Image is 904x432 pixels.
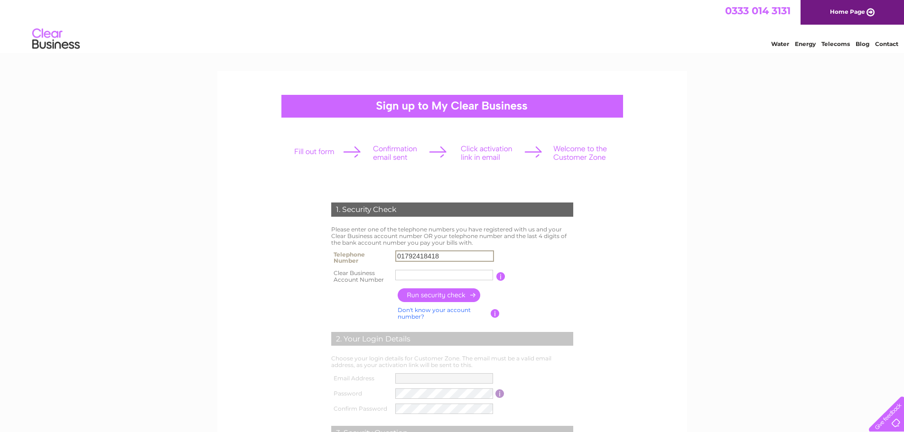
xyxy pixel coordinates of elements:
a: Don't know your account number? [398,306,471,320]
a: Contact [875,40,898,47]
div: 1. Security Check [331,202,573,217]
th: Clear Business Account Number [329,267,393,286]
div: Clear Business is a trading name of Verastar Limited (registered in [GEOGRAPHIC_DATA] No. 3667643... [228,5,677,46]
input: Information [491,309,500,318]
th: Confirm Password [329,401,393,416]
td: Choose your login details for Customer Zone. The email must be a valid email address, as your act... [329,353,576,371]
a: Telecoms [821,40,850,47]
th: Password [329,386,393,401]
a: 0333 014 3131 [725,5,791,17]
input: Information [495,389,504,398]
div: 2. Your Login Details [331,332,573,346]
th: Email Address [329,371,393,386]
img: logo.png [32,25,80,54]
a: Energy [795,40,816,47]
td: Please enter one of the telephone numbers you have registered with us and your Clear Business acc... [329,224,576,248]
input: Information [496,272,505,281]
a: Blog [856,40,869,47]
th: Telephone Number [329,248,393,267]
a: Water [771,40,789,47]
